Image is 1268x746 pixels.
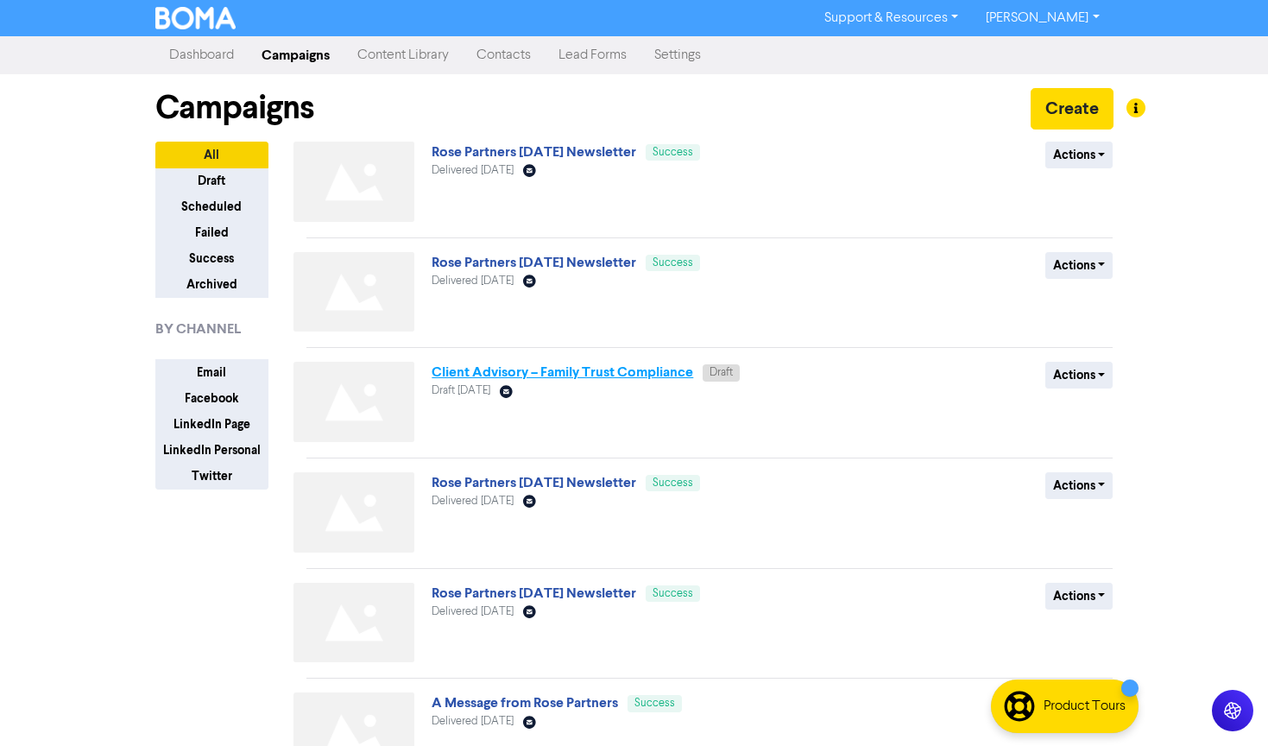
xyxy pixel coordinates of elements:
span: Draft [710,367,733,378]
button: Actions [1045,362,1113,389]
span: Success [653,588,693,599]
button: Create [1031,88,1113,130]
button: Twitter [155,463,268,490]
a: Dashboard [155,38,248,73]
button: All [155,142,268,168]
span: Delivered [DATE] [432,165,514,176]
a: Rose Partners [DATE] Newsletter [432,474,636,491]
span: Delivered [DATE] [432,496,514,507]
span: Success [653,477,693,489]
img: Not found [293,472,414,553]
img: Not found [293,142,414,222]
img: Not found [293,583,414,663]
button: Facebook [155,385,268,412]
span: Delivered [DATE] [432,606,514,617]
button: Actions [1045,252,1113,279]
h1: Campaigns [155,88,314,128]
span: Success [653,147,693,158]
span: Success [653,257,693,269]
button: LinkedIn Personal [155,437,268,464]
a: Support & Resources [811,4,972,32]
button: Draft [155,168,268,194]
span: Success [634,698,675,709]
a: [PERSON_NAME] [972,4,1113,32]
span: Delivered [DATE] [432,716,514,727]
a: A Message from Rose Partners [432,694,618,711]
img: Not found [293,362,414,442]
a: Lead Forms [545,38,640,73]
button: Failed [155,219,268,246]
a: Rose Partners [DATE] Newsletter [432,143,636,161]
span: BY CHANNEL [155,319,241,339]
img: BOMA Logo [155,7,237,29]
iframe: Chat Widget [1182,663,1268,746]
a: Rose Partners [DATE] Newsletter [432,585,636,602]
button: Email [155,359,268,386]
button: Archived [155,271,268,298]
button: LinkedIn Page [155,411,268,438]
a: Settings [640,38,715,73]
a: Content Library [344,38,463,73]
img: Not found [293,252,414,332]
button: Actions [1045,472,1113,499]
button: Success [155,245,268,272]
span: Delivered [DATE] [432,275,514,287]
button: Actions [1045,142,1113,168]
a: Contacts [463,38,545,73]
button: Actions [1045,583,1113,610]
button: Scheduled [155,193,268,220]
a: Rose Partners [DATE] Newsletter [432,254,636,271]
span: Draft [DATE] [432,385,490,396]
a: Campaigns [248,38,344,73]
a: Client Advisory – Family Trust Compliance [432,364,693,381]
